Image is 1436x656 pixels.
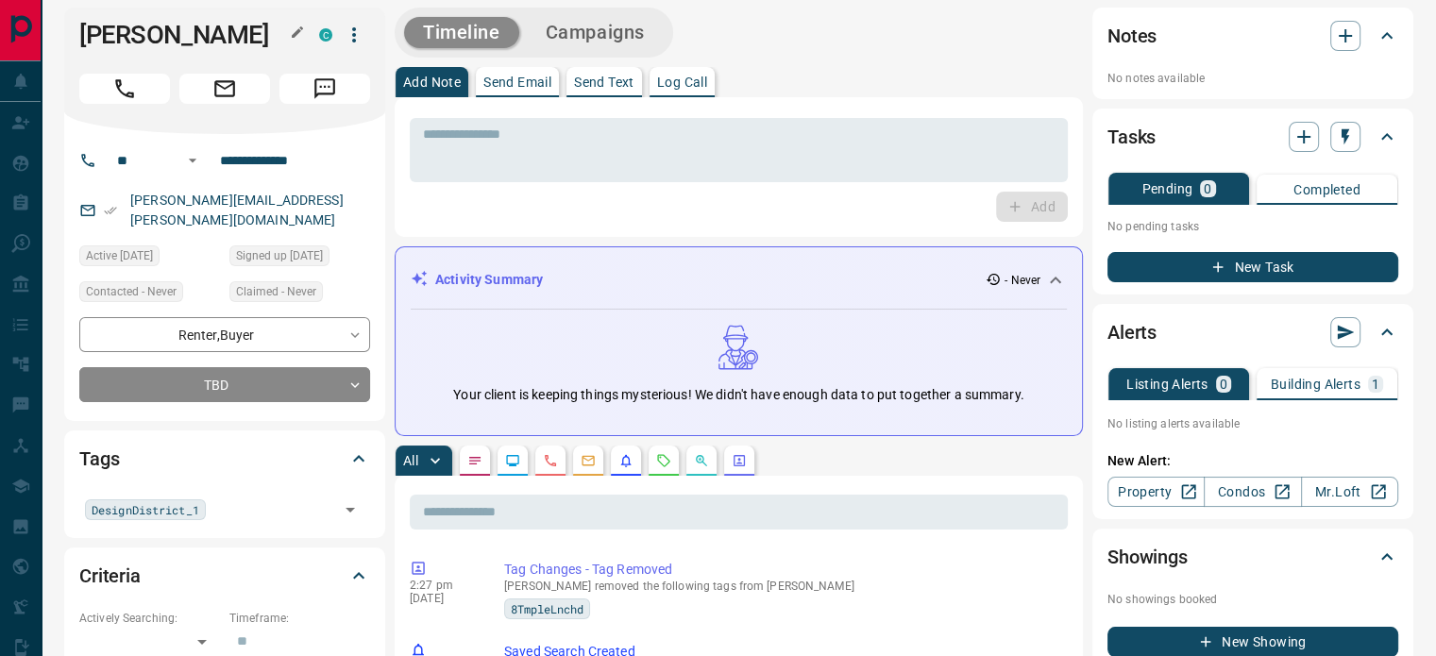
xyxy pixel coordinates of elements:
p: Send Text [574,76,634,89]
button: Open [337,496,363,523]
div: Alerts [1107,310,1398,355]
div: Notes [1107,13,1398,59]
p: All [403,454,418,467]
h2: Alerts [1107,317,1157,347]
div: Criteria [79,553,370,598]
svg: Requests [656,453,671,468]
p: New Alert: [1107,451,1398,471]
p: - Never [1005,272,1040,289]
svg: Email Verified [104,204,117,217]
svg: Lead Browsing Activity [505,453,520,468]
p: Tag Changes - Tag Removed [504,560,1060,580]
span: Message [279,74,370,104]
p: Your client is keeping things mysterious! We didn't have enough data to put together a summary. [453,385,1023,405]
a: [PERSON_NAME][EMAIL_ADDRESS][PERSON_NAME][DOMAIN_NAME] [130,193,344,227]
p: No pending tasks [1107,212,1398,241]
span: Contacted - Never [86,282,177,301]
button: Campaigns [527,17,664,48]
p: Activity Summary [435,270,543,290]
svg: Notes [467,453,482,468]
p: 2:27 pm [410,579,476,592]
p: Pending [1141,182,1192,195]
span: Active [DATE] [86,246,153,265]
p: Send Email [483,76,551,89]
div: Tags [79,436,370,481]
p: 0 [1204,182,1211,195]
div: Activity Summary- Never [411,262,1067,297]
div: TBD [79,367,370,402]
div: Tasks [1107,114,1398,160]
a: Mr.Loft [1301,477,1398,507]
svg: Listing Alerts [618,453,634,468]
p: [PERSON_NAME] removed the following tags from [PERSON_NAME] [504,580,1060,593]
span: Call [79,74,170,104]
h2: Notes [1107,21,1157,51]
p: Log Call [657,76,707,89]
span: Email [179,74,270,104]
p: Actively Searching: [79,610,220,627]
div: condos.ca [319,28,332,42]
p: 0 [1220,378,1227,391]
svg: Agent Actions [732,453,747,468]
p: No showings booked [1107,591,1398,608]
svg: Emails [581,453,596,468]
p: [DATE] [410,592,476,605]
span: DesignDistrict_1 [92,500,199,519]
div: Sun Jul 30 2017 [229,245,370,272]
h2: Tags [79,444,119,474]
a: Condos [1204,477,1301,507]
svg: Opportunities [694,453,709,468]
p: Building Alerts [1271,378,1360,391]
div: Thu Jul 28 2022 [79,245,220,272]
p: No listing alerts available [1107,415,1398,432]
span: Signed up [DATE] [236,246,323,265]
button: Timeline [404,17,519,48]
span: 8TmpleLnchd [511,599,583,618]
svg: Calls [543,453,558,468]
div: Showings [1107,534,1398,580]
a: Property [1107,477,1205,507]
button: Open [181,149,204,172]
h1: [PERSON_NAME] [79,20,291,50]
p: Completed [1293,183,1360,196]
button: New Task [1107,252,1398,282]
p: Listing Alerts [1126,378,1208,391]
h2: Criteria [79,561,141,591]
p: 1 [1372,378,1379,391]
div: Renter , Buyer [79,317,370,352]
p: Timeframe: [229,610,370,627]
p: No notes available [1107,70,1398,87]
p: Add Note [403,76,461,89]
span: Claimed - Never [236,282,316,301]
h2: Showings [1107,542,1188,572]
h2: Tasks [1107,122,1156,152]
